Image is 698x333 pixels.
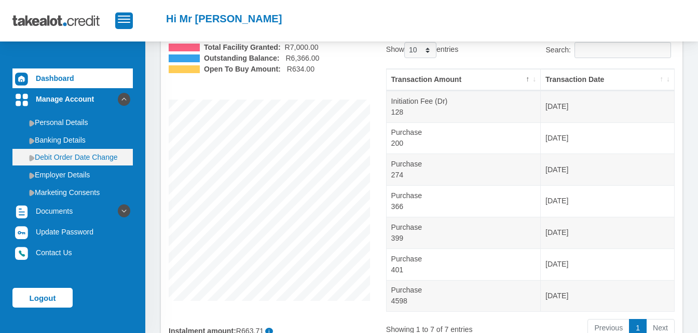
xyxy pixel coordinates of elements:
th: Transaction Amount: activate to sort column descending [387,69,541,91]
b: Outstanding Balance: [204,53,280,64]
a: Update Password [12,222,133,242]
img: menu arrow [29,120,35,127]
span: R6,366.00 [285,53,319,64]
td: Purchase 200 [387,122,541,154]
a: Manage Account [12,89,133,109]
td: [DATE] [541,280,674,312]
span: R7,000.00 [285,42,319,53]
label: Show entries [386,42,458,58]
a: Dashboard [12,68,133,88]
td: Purchase 274 [387,154,541,185]
img: menu arrow [29,137,35,144]
td: [DATE] [541,248,674,280]
a: Banking Details [12,132,133,148]
a: Debit Order Date Change [12,149,133,165]
b: Open To Buy Amount: [204,64,281,75]
img: menu arrow [29,189,35,196]
td: Initiation Fee (Dr) 128 [387,91,541,122]
img: menu arrow [29,155,35,161]
select: Showentries [404,42,436,58]
td: [DATE] [541,91,674,122]
a: Contact Us [12,243,133,262]
span: R634.00 [287,64,314,75]
td: Purchase 366 [387,185,541,217]
input: Search: [574,42,671,58]
a: Marketing Consents [12,184,133,201]
td: Purchase 4598 [387,280,541,312]
td: [DATE] [541,154,674,185]
img: takealot_credit_logo.svg [12,8,115,34]
img: menu arrow [29,172,35,179]
td: [DATE] [541,217,674,248]
a: Documents [12,201,133,221]
a: Personal Details [12,114,133,131]
td: Purchase 401 [387,248,541,280]
label: Search: [545,42,675,58]
a: Logout [12,288,73,308]
td: Purchase 399 [387,217,541,248]
td: [DATE] [541,185,674,217]
td: [DATE] [541,122,674,154]
b: Total Facility Granted: [204,42,281,53]
h2: Hi Mr [PERSON_NAME] [166,12,282,25]
th: Transaction Date: activate to sort column ascending [541,69,674,91]
a: Employer Details [12,166,133,183]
